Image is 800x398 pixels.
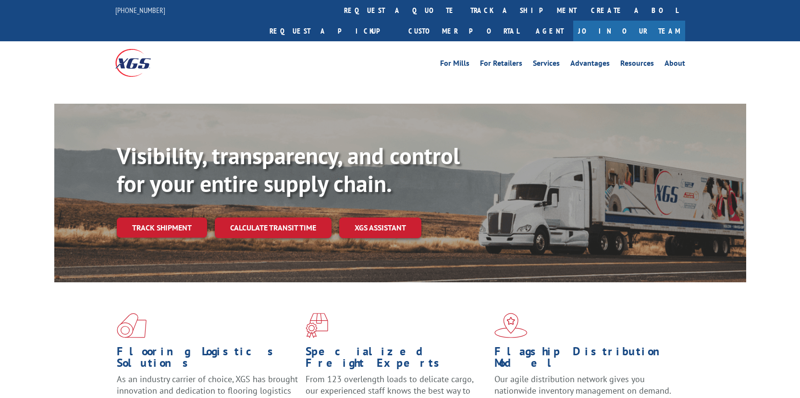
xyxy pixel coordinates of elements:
a: Calculate transit time [215,217,332,238]
a: Track shipment [117,217,207,238]
a: Advantages [570,60,610,70]
a: Join Our Team [573,21,685,41]
a: For Mills [440,60,469,70]
img: xgs-icon-total-supply-chain-intelligence-red [117,313,147,338]
a: Services [533,60,560,70]
a: Request a pickup [262,21,401,41]
h1: Flooring Logistics Solutions [117,346,298,374]
a: Agent [526,21,573,41]
h1: Flagship Distribution Model [494,346,676,374]
b: Visibility, transparency, and control for your entire supply chain. [117,141,460,198]
a: For Retailers [480,60,522,70]
a: About [665,60,685,70]
img: xgs-icon-focused-on-flooring-red [306,313,328,338]
a: Customer Portal [401,21,526,41]
h1: Specialized Freight Experts [306,346,487,374]
span: Our agile distribution network gives you nationwide inventory management on demand. [494,374,671,396]
img: xgs-icon-flagship-distribution-model-red [494,313,528,338]
a: XGS ASSISTANT [339,217,421,238]
a: [PHONE_NUMBER] [115,5,165,15]
a: Resources [620,60,654,70]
